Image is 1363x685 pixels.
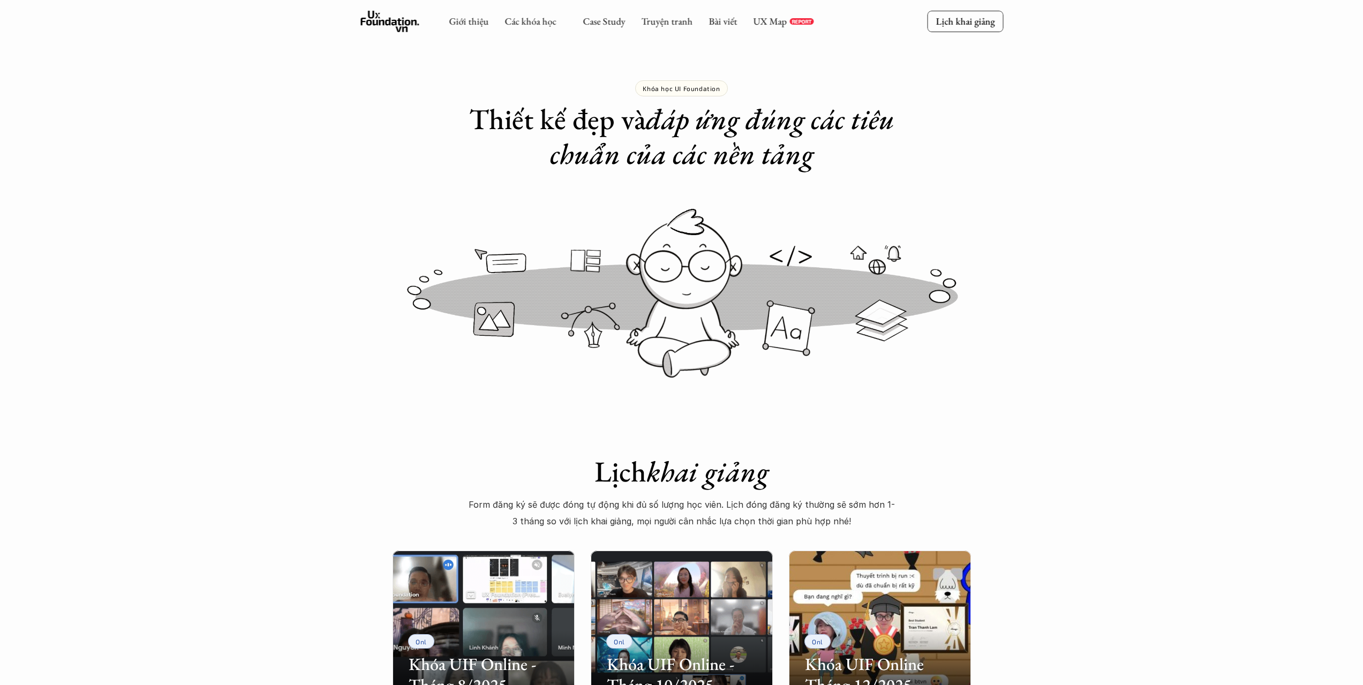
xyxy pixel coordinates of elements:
a: Lịch khai giảng [927,11,1003,32]
h1: Lịch [468,454,896,489]
p: Lịch khai giảng [936,15,995,27]
p: Khóa học UI Foundation [643,85,720,92]
em: đáp ứng đúng các tiêu chuẩn của các nền tảng [550,100,901,172]
p: Onl [614,638,625,645]
a: Giới thiệu [449,15,488,27]
p: Form đăng ký sẽ được đóng tự động khi đủ số lượng học viên. Lịch đóng đăng ký thường sẽ sớm hơn 1... [468,496,896,529]
a: Bài viết [709,15,737,27]
p: REPORT [792,18,811,25]
a: Các khóa học [504,15,556,27]
a: Case Study [583,15,625,27]
h1: Thiết kế đẹp và [468,102,896,171]
a: Truyện tranh [641,15,692,27]
a: UX Map [753,15,787,27]
a: REPORT [789,18,814,25]
p: Onl [812,638,823,645]
em: khai giảng [646,453,769,490]
p: Onl [416,638,427,645]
